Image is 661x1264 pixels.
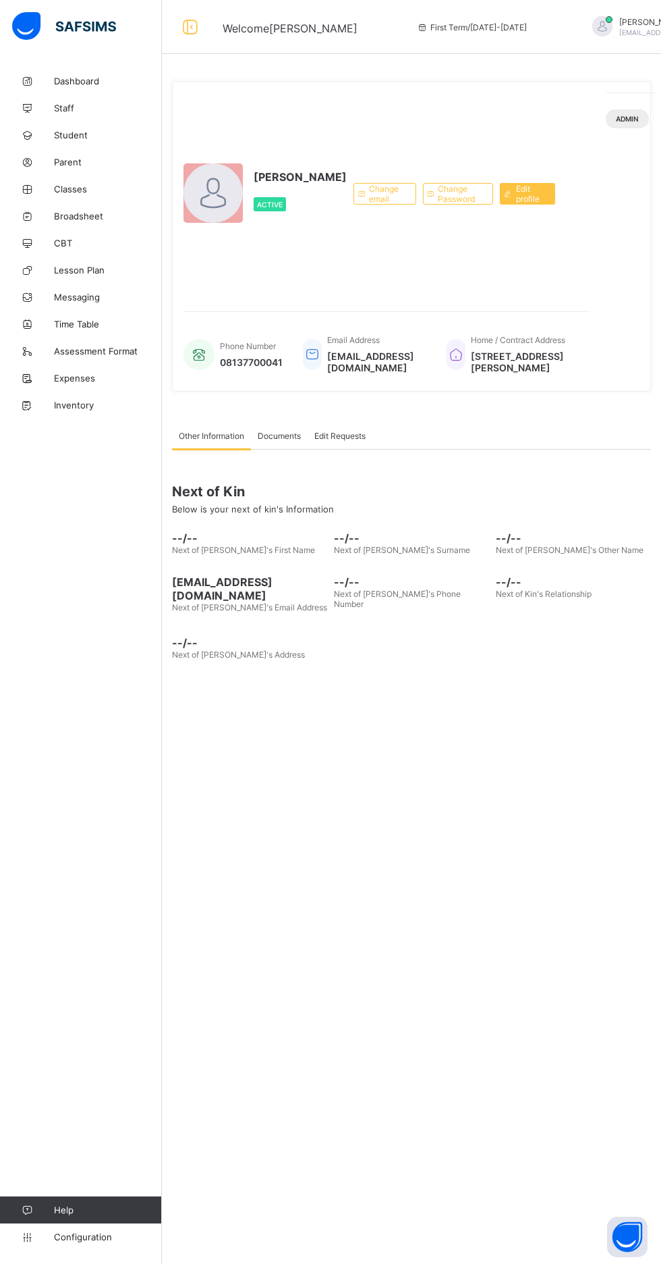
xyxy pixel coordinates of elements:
span: 08137700041 [220,357,283,368]
span: --/-- [496,531,651,545]
span: Time Table [54,319,162,330]
span: Next of [PERSON_NAME]'s Surname [334,545,470,555]
span: Staff [54,103,162,113]
span: Home / Contract Address [471,335,565,345]
span: Help [54,1205,161,1215]
span: Next of [PERSON_NAME]'s Other Name [496,545,643,555]
span: Lesson Plan [54,265,162,275]
span: Dashboard [54,76,162,86]
span: Broadsheet [54,211,162,221]
span: Documents [258,431,301,441]
span: Next of [PERSON_NAME]'s Address [172,650,305,660]
span: CBT [54,238,162,248]
span: Configuration [54,1232,161,1242]
span: [EMAIL_ADDRESS][DOMAIN_NAME] [172,575,327,602]
span: [STREET_ADDRESS][PERSON_NAME] [471,350,576,373]
span: --/-- [172,636,327,650]
span: Next of [PERSON_NAME]'s Phone Number [334,589,461,609]
span: Parent [54,157,162,167]
span: Student [54,130,162,140]
span: Other Information [179,431,244,441]
span: Next of [PERSON_NAME]'s First Name [172,545,315,555]
span: Next of Kin's Relationship [496,589,592,599]
span: Inventory [54,400,162,411]
span: Active [257,201,283,209]
span: Edit Requests [314,431,366,441]
span: --/-- [334,575,489,589]
span: [EMAIL_ADDRESS][DOMAIN_NAME] [327,350,426,373]
button: Open asap [607,1217,648,1257]
span: Email Address [327,335,380,345]
span: Assessment Format [54,346,162,357]
span: Expenses [54,373,162,384]
img: safsims [12,12,116,41]
span: --/-- [334,531,489,545]
span: Change Password [438,184,482,204]
span: Change email [369,184,405,204]
span: Classes [54,184,162,194]
span: [PERSON_NAME] [254,170,347,184]
span: Edit profile [516,184,545,204]
span: --/-- [172,531,327,545]
span: Next of Kin [172,483,651,500]
span: Welcome [PERSON_NAME] [223,22,357,35]
span: Admin [616,115,639,123]
span: Messaging [54,292,162,302]
span: --/-- [496,575,651,589]
span: session/term information [417,22,527,32]
span: Phone Number [220,341,276,351]
span: Next of [PERSON_NAME]'s Email Address [172,602,327,612]
span: Below is your next of kin's Information [172,504,334,515]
